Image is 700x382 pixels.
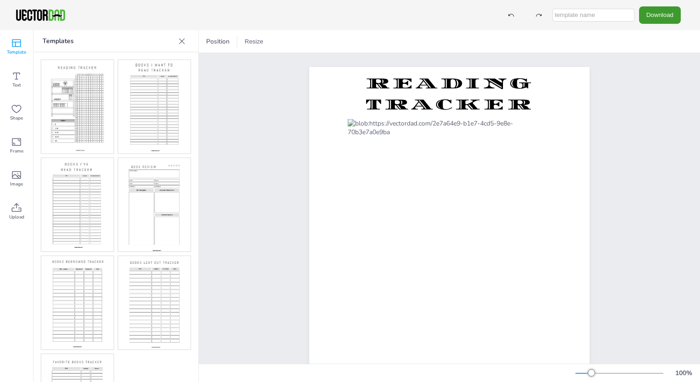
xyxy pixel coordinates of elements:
img: reading3.jpg [41,158,114,251]
span: READING TRACKER [365,74,534,114]
img: reading6.jpg [118,256,191,349]
div: 100 % [673,369,695,377]
span: Text [12,82,21,89]
span: Position [204,37,231,46]
img: VectorDad-1.png [15,8,66,22]
button: Download [639,6,681,23]
img: reading5.jpg [41,256,114,349]
img: reading4.jpg [118,158,191,251]
span: Frame [10,147,23,155]
img: reading2.jpg [118,60,191,153]
img: reading1.jpg [41,60,114,153]
button: Resize [241,34,267,49]
span: Shape [10,115,23,122]
span: Image [10,180,23,188]
input: template name [552,9,634,22]
span: Upload [9,213,24,221]
span: Template [7,49,26,56]
p: Templates [43,30,175,52]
